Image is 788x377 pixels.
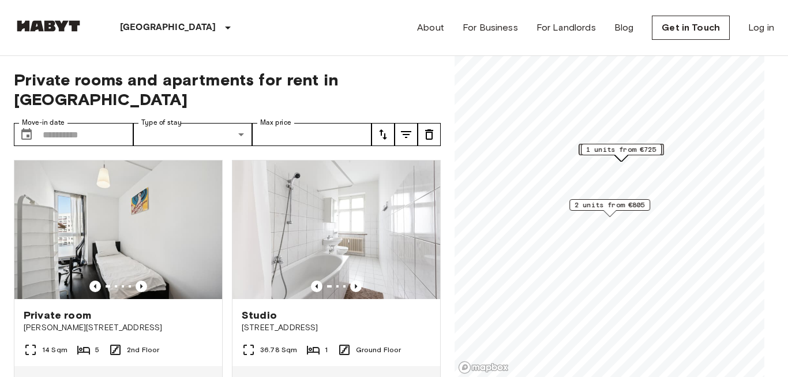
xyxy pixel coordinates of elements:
[463,21,518,35] a: For Business
[14,20,83,32] img: Habyt
[141,118,182,128] label: Type of stay
[350,281,362,292] button: Previous image
[120,21,216,35] p: [GEOGRAPHIC_DATA]
[417,21,444,35] a: About
[579,144,664,162] div: Map marker
[536,21,596,35] a: For Landlords
[586,144,656,155] span: 1 units from €725
[242,308,277,322] span: Studio
[395,123,418,146] button: tune
[260,118,291,128] label: Max price
[42,345,67,355] span: 14 Sqm
[95,345,99,355] span: 5
[325,345,328,355] span: 1
[311,281,322,292] button: Previous image
[15,123,38,146] button: Choose date
[575,200,645,210] span: 2 units from €805
[458,361,509,374] a: Mapbox logo
[89,281,101,292] button: Previous image
[581,144,662,162] div: Map marker
[14,70,441,109] span: Private rooms and apartments for rent in [GEOGRAPHIC_DATA]
[242,322,431,334] span: [STREET_ADDRESS]
[232,160,440,299] img: Marketing picture of unit DE-01-030-001-01H
[614,21,634,35] a: Blog
[569,199,650,217] div: Map marker
[372,123,395,146] button: tune
[260,345,297,355] span: 36.78 Sqm
[356,345,401,355] span: Ground Floor
[24,322,213,334] span: [PERSON_NAME][STREET_ADDRESS]
[748,21,774,35] a: Log in
[22,118,65,128] label: Move-in date
[136,281,147,292] button: Previous image
[652,16,730,40] a: Get in Touch
[418,123,441,146] button: tune
[24,308,91,322] span: Private room
[14,160,222,299] img: Marketing picture of unit DE-01-302-006-05
[127,345,159,355] span: 2nd Floor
